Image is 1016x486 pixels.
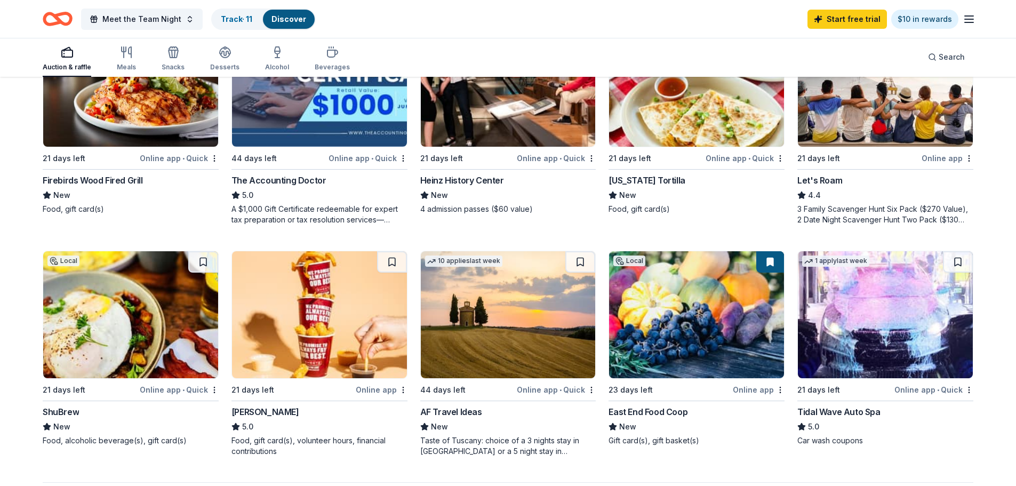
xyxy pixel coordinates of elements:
[231,152,277,165] div: 44 days left
[613,256,645,266] div: Local
[43,251,218,378] img: Image for ShuBrew
[706,152,785,165] div: Online app Quick
[210,63,239,71] div: Desserts
[231,251,407,457] a: Image for Sheetz21 days leftOnline app[PERSON_NAME]5.0Food, gift card(s), volunteer hours, financ...
[797,384,840,396] div: 21 days left
[43,174,143,187] div: Firebirds Wood Fired Grill
[425,256,502,267] div: 10 applies last week
[798,20,973,147] img: Image for Let's Roam
[619,189,636,202] span: New
[43,19,219,214] a: Image for Firebirds Wood Fired Grill2 applieslast week21 days leftOnline app•QuickFirebirds Wood ...
[797,19,973,225] a: Image for Let's Roam1 applylast week21 days leftOnline appLet's Roam4.43 Family Scavenger Hunt Si...
[265,63,289,71] div: Alcohol
[808,189,821,202] span: 4.4
[182,154,185,163] span: •
[232,251,407,378] img: Image for Sheetz
[43,152,85,165] div: 21 days left
[81,9,203,30] button: Meet the Team Night
[242,189,253,202] span: 5.0
[798,251,973,378] img: Image for Tidal Wave Auto Spa
[802,256,869,267] div: 1 apply last week
[420,251,596,457] a: Image for AF Travel Ideas10 applieslast week44 days leftOnline app•QuickAF Travel IdeasNewTaste o...
[356,383,407,396] div: Online app
[609,174,685,187] div: [US_STATE] Tortilla
[894,383,973,396] div: Online app Quick
[609,435,785,446] div: Gift card(s), gift basket(s)
[420,435,596,457] div: Taste of Tuscany: choice of a 3 nights stay in [GEOGRAPHIC_DATA] or a 5 night stay in [GEOGRAPHIC...
[117,42,136,77] button: Meals
[43,20,218,147] img: Image for Firebirds Wood Fired Grill
[891,10,958,29] a: $10 in rewards
[797,405,880,418] div: Tidal Wave Auto Spa
[221,14,252,23] a: Track· 11
[231,19,407,225] a: Image for The Accounting DoctorTop rated19 applieslast week44 days leftOnline app•QuickThe Accoun...
[265,42,289,77] button: Alcohol
[43,435,219,446] div: Food, alcoholic beverage(s), gift card(s)
[43,251,219,446] a: Image for ShuBrewLocal21 days leftOnline app•QuickShuBrewNewFood, alcoholic beverage(s), gift car...
[619,420,636,433] span: New
[431,189,448,202] span: New
[939,51,965,63] span: Search
[922,152,973,165] div: Online app
[797,174,842,187] div: Let's Roam
[53,189,70,202] span: New
[43,405,79,418] div: ShuBrew
[517,152,596,165] div: Online app Quick
[47,256,79,266] div: Local
[609,20,784,147] img: Image for California Tortilla
[609,19,785,214] a: Image for California Tortilla21 days leftOnline app•Quick[US_STATE] TortillaNewFood, gift card(s)
[919,46,973,68] button: Search
[231,384,274,396] div: 21 days left
[140,152,219,165] div: Online app Quick
[609,251,785,446] a: Image for East End Food CoopLocal23 days leftOnline appEast End Food CoopNewGift card(s), gift ba...
[329,152,407,165] div: Online app Quick
[102,13,181,26] span: Meet the Team Night
[421,20,596,147] img: Image for Heinz History Center
[210,42,239,77] button: Desserts
[43,63,91,71] div: Auction & raffle
[43,6,73,31] a: Home
[271,14,306,23] a: Discover
[231,204,407,225] div: A $1,000 Gift Certificate redeemable for expert tax preparation or tax resolution services—recipi...
[420,152,463,165] div: 21 days left
[420,204,596,214] div: 4 admission passes ($60 value)
[609,251,784,378] img: Image for East End Food Coop
[609,152,651,165] div: 21 days left
[182,386,185,394] span: •
[231,174,326,187] div: The Accounting Doctor
[609,405,687,418] div: East End Food Coop
[242,420,253,433] span: 5.0
[420,405,482,418] div: AF Travel Ideas
[43,384,85,396] div: 21 days left
[420,384,466,396] div: 44 days left
[517,383,596,396] div: Online app Quick
[162,63,185,71] div: Snacks
[43,42,91,77] button: Auction & raffle
[431,420,448,433] span: New
[211,9,316,30] button: Track· 11Discover
[420,174,504,187] div: Heinz History Center
[797,251,973,446] a: Image for Tidal Wave Auto Spa1 applylast week21 days leftOnline app•QuickTidal Wave Auto Spa5.0Ca...
[117,63,136,71] div: Meals
[937,386,939,394] span: •
[609,384,653,396] div: 23 days left
[797,435,973,446] div: Car wash coupons
[232,20,407,147] img: Image for The Accounting Doctor
[315,63,350,71] div: Beverages
[609,204,785,214] div: Food, gift card(s)
[797,204,973,225] div: 3 Family Scavenger Hunt Six Pack ($270 Value), 2 Date Night Scavenger Hunt Two Pack ($130 Value)
[140,383,219,396] div: Online app Quick
[797,152,840,165] div: 21 days left
[807,10,887,29] a: Start free trial
[733,383,785,396] div: Online app
[559,154,562,163] span: •
[420,19,596,214] a: Image for Heinz History CenterLocal21 days leftOnline app•QuickHeinz History CenterNew4 admission...
[421,251,596,378] img: Image for AF Travel Ideas
[231,435,407,457] div: Food, gift card(s), volunteer hours, financial contributions
[315,42,350,77] button: Beverages
[231,405,299,418] div: [PERSON_NAME]
[162,42,185,77] button: Snacks
[808,420,819,433] span: 5.0
[559,386,562,394] span: •
[748,154,750,163] span: •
